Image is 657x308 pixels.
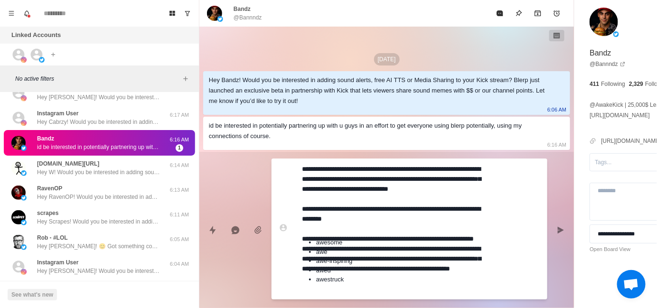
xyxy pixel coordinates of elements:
[37,159,99,168] p: [DOMAIN_NAME][URL]
[180,6,195,21] button: Show unread conversations
[590,47,611,59] p: Bandz
[590,80,599,88] p: 411
[547,104,566,115] p: 6:06 AM
[21,220,27,225] img: picture
[617,270,646,299] a: Open chat
[547,140,566,150] p: 6:16 AM
[168,111,191,119] p: 6:17 AM
[590,245,630,253] a: Open Board View
[11,136,26,150] img: picture
[168,260,191,268] p: 6:04 AM
[168,235,191,243] p: 6:05 AM
[21,145,27,151] img: picture
[613,31,619,37] img: picture
[37,168,160,177] p: Hey W! Would you be interested in adding sound alerts, free AI TTS or Media Sharing to your Kick ...
[37,209,58,217] p: scrapes
[37,134,54,143] p: Bandz
[11,186,26,200] img: picture
[21,57,27,63] img: picture
[37,143,160,151] p: id be interested in potentially partnering up with u guys in an effort to get everyone using bler...
[37,93,160,102] p: Hey [PERSON_NAME]! Would you be interested in adding sound alerts, free AI TTS or Media Sharing t...
[209,75,549,106] div: Hey Bandz! Would you be interested in adding sound alerts, free AI TTS or Media Sharing to your K...
[551,221,570,240] button: Send message
[168,136,191,144] p: 6:16 AM
[19,6,34,21] button: Notifications
[590,60,626,68] a: @Bannndz
[316,256,353,266] li: awe-inspiring
[37,184,62,193] p: RavenOP
[37,242,160,251] p: Hey [PERSON_NAME]! 😊 Got something cool for your stream that could seriously level up audience in...
[165,6,180,21] button: Board View
[249,221,268,240] button: Add media
[601,80,625,88] p: Following
[547,4,566,23] button: Add reminder
[180,73,191,84] button: Add filters
[234,5,251,13] p: Bandz
[21,244,27,250] img: picture
[316,275,353,284] li: awestruck
[39,57,45,63] img: picture
[37,193,160,201] p: Hey RavenOP! Would you be interested in adding sound alerts, free AI TTS or Media Sharing to your...
[15,75,180,83] p: No active filters
[11,161,26,175] img: picture
[629,80,643,88] p: 2,329
[176,144,183,152] span: 1
[21,120,27,126] img: picture
[8,289,57,300] button: See what's new
[316,266,353,275] li: awed
[234,13,262,22] p: @Bannndz
[21,195,27,201] img: picture
[316,238,353,247] li: awesome
[226,221,245,240] button: Reply with AI
[168,186,191,194] p: 6:13 AM
[528,4,547,23] button: Archive
[21,269,27,275] img: picture
[316,247,353,257] li: awe
[11,235,26,249] img: picture
[37,258,78,267] p: Instagram User
[37,233,68,242] p: Rob - #LOL
[203,221,222,240] button: Quick replies
[374,53,400,65] p: [DATE]
[21,170,27,176] img: picture
[37,109,78,118] p: Instagram User
[209,121,549,141] div: id be interested in potentially partnering up with u guys in an effort to get everyone using bler...
[490,4,509,23] button: Mark as read
[509,4,528,23] button: Pin
[590,8,618,36] img: picture
[37,217,160,226] p: Hey Scrapes! Would you be interested in adding sound alerts, free AI TTS or Media Sharing to your...
[21,95,27,101] img: picture
[168,211,191,219] p: 6:11 AM
[207,6,222,21] img: picture
[4,6,19,21] button: Menu
[37,267,160,275] p: Hey [PERSON_NAME]! Would you be interested in adding sound alerts, free AI TTS or Media Sharing t...
[168,161,191,169] p: 6:14 AM
[217,16,223,22] img: picture
[11,30,61,40] p: Linked Accounts
[47,49,59,60] button: Add account
[11,210,26,224] img: picture
[37,118,160,126] p: Hey Cabrzy! Would you be interested in adding sound alerts, free AI TTS or Media Sharing to your ...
